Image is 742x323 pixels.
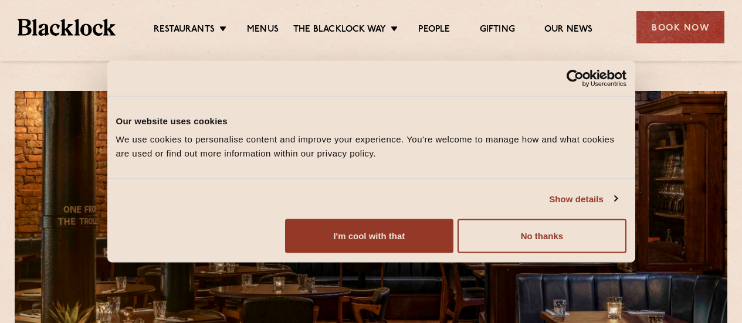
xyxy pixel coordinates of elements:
a: Gifting [480,24,515,37]
div: We use cookies to personalise content and improve your experience. You're welcome to manage how a... [116,132,626,161]
button: No thanks [458,219,626,253]
a: Restaurants [154,24,215,37]
a: Usercentrics Cookiebot - opens in a new window [524,69,626,87]
a: The Blacklock Way [293,24,386,37]
a: Our News [544,24,593,37]
div: Our website uses cookies [116,114,626,128]
button: I'm cool with that [285,219,453,253]
a: Show details [549,192,617,206]
a: People [418,24,450,37]
div: Book Now [636,11,724,43]
a: Menus [247,24,279,37]
img: BL_Textured_Logo-footer-cropped.svg [18,19,116,35]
